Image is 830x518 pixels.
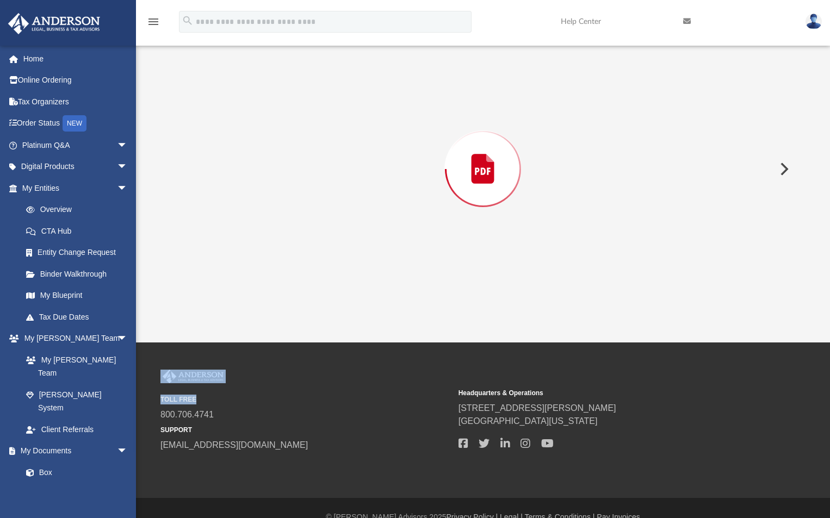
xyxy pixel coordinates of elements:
[8,440,139,462] a: My Documentsarrow_drop_down
[771,154,795,184] button: Next File
[5,13,103,34] img: Anderson Advisors Platinum Portal
[15,242,144,264] a: Entity Change Request
[15,285,139,307] a: My Blueprint
[63,115,86,132] div: NEW
[160,440,308,450] a: [EMAIL_ADDRESS][DOMAIN_NAME]
[117,440,139,463] span: arrow_drop_down
[459,416,598,426] a: [GEOGRAPHIC_DATA][US_STATE]
[8,156,144,178] a: Digital Productsarrow_drop_down
[147,15,160,28] i: menu
[117,328,139,350] span: arrow_drop_down
[806,14,822,29] img: User Pic
[15,349,133,384] a: My [PERSON_NAME] Team
[8,328,139,350] a: My [PERSON_NAME] Teamarrow_drop_down
[117,134,139,157] span: arrow_drop_down
[160,410,214,419] a: 800.706.4741
[15,199,144,221] a: Overview
[15,306,144,328] a: Tax Due Dates
[160,370,226,384] img: Anderson Advisors Platinum Portal
[8,177,144,199] a: My Entitiesarrow_drop_down
[8,48,144,70] a: Home
[459,388,749,398] small: Headquarters & Operations
[182,15,194,27] i: search
[15,461,133,483] a: Box
[160,425,451,435] small: SUPPORT
[15,384,139,419] a: [PERSON_NAME] System
[117,156,139,178] span: arrow_drop_down
[8,91,144,113] a: Tax Organizers
[8,113,144,135] a: Order StatusNEW
[8,134,144,156] a: Platinum Q&Aarrow_drop_down
[459,403,616,413] a: [STREET_ADDRESS][PERSON_NAME]
[15,419,139,440] a: Client Referrals
[147,21,160,28] a: menu
[8,70,144,91] a: Online Ordering
[15,263,144,285] a: Binder Walkthrough
[117,177,139,199] span: arrow_drop_down
[15,220,144,242] a: CTA Hub
[160,395,451,404] small: TOLL FREE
